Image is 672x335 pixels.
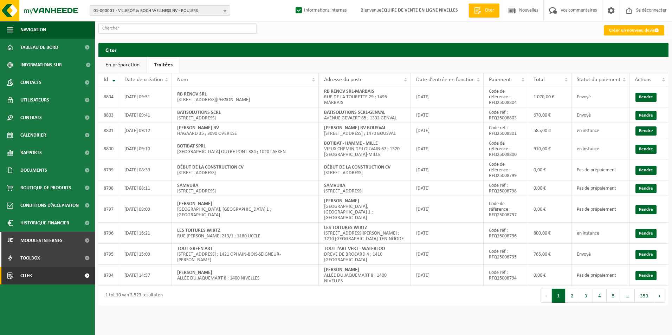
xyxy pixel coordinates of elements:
[177,228,220,233] strong: LES TOITURES WIRTZ
[411,244,484,265] td: [DATE]
[484,244,528,265] td: Code réf : RFQ25008795
[119,244,172,265] td: [DATE] 15:09
[177,77,188,83] span: Nom
[319,223,411,244] td: [STREET_ADDRESS][PERSON_NAME] ; 1210 [GEOGRAPHIC_DATA]-TEN-NOODE
[635,229,657,238] a: Rendre
[577,94,591,100] span: Envoyé
[361,8,458,13] font: Bienvenue
[177,270,212,275] strong: [PERSON_NAME]
[98,23,257,34] input: Chercher
[528,138,571,159] td: 910,00 €
[577,273,616,278] span: Pas de prépaiement
[172,196,318,223] td: [GEOGRAPHIC_DATA], [GEOGRAPHIC_DATA] 1 ; [GEOGRAPHIC_DATA]
[177,125,219,131] strong: [PERSON_NAME] BV
[20,214,69,232] span: Historique financier
[98,244,119,265] td: 8795
[172,265,318,286] td: ALLÉE DU JAQUEMART 8 ; 1400 NIVELLES
[635,93,657,102] a: Rendre
[172,123,318,138] td: HAGAARD 35 ; 3090 OVERIJSE
[604,25,664,35] a: Créer un nouveau devis
[489,77,511,83] span: Paiement
[577,167,616,173] span: Pas de prépaiement
[119,138,172,159] td: [DATE] 09:10
[98,265,119,286] td: 8794
[20,39,58,56] span: Tableau de bord
[20,74,41,91] span: Contacts
[177,183,198,188] strong: SAMVURA
[177,92,207,97] strong: RB RENOV SRL
[484,196,528,223] td: Code de référence : RFQ25008797
[98,223,119,244] td: 8796
[635,111,657,120] a: Rendre
[20,249,40,267] span: Toolbox
[319,138,411,159] td: VIEUX CHEMIN DE LOUVAIN 67 ; 1320 [GEOGRAPHIC_DATA]-MILLE
[90,5,230,16] button: 01-000001 - VILLEROY & BOCH WELLNESS NV - ROULERS
[654,289,665,303] button: Prochain
[172,107,318,123] td: [STREET_ADDRESS]
[534,77,545,83] span: Total
[172,223,318,244] td: RUE [PERSON_NAME] 213/1 ; 1180 UCCLE
[484,138,528,159] td: Code de référence : RFQ25008800
[469,4,499,18] a: Citer
[483,7,496,14] span: Citer
[577,252,591,257] span: Envoyé
[411,196,484,223] td: [DATE]
[566,289,579,303] button: 2
[411,223,484,244] td: [DATE]
[177,110,221,115] strong: BATISOLUTIONS SCRL
[528,159,571,180] td: 0,00 €
[177,201,212,206] strong: [PERSON_NAME]
[528,244,571,265] td: 765,00 €
[20,109,42,126] span: Contrats
[635,289,654,303] button: 353
[172,244,318,265] td: [STREET_ADDRESS] ; 1421 OPHAIN-BOIS-SEIGNEUR-[PERSON_NAME]
[577,113,591,118] span: Envoyé
[104,77,108,83] span: Id
[484,123,528,138] td: Code réf : RFQ25008801
[528,107,571,123] td: 670,00 €
[577,128,599,133] span: en instance
[319,86,411,107] td: RUE DE LA TOURETTE 29 ; 1495 MARBAIS
[20,21,46,39] span: Navigation
[528,223,571,244] td: 800,00 €
[541,289,552,303] button: Précédent
[411,107,484,123] td: [DATE]
[411,180,484,196] td: [DATE]
[635,271,657,280] a: Rendre
[98,180,119,196] td: 8798
[119,180,172,196] td: [DATE] 08:11
[607,289,620,303] button: 5
[324,89,374,94] strong: RB RENOV SRL-MARBAIS
[20,197,79,214] span: Conditions d’acceptation
[177,165,244,170] strong: DÉBUT DE LA CONSTRUCTION CV
[119,265,172,286] td: [DATE] 14:57
[411,159,484,180] td: [DATE]
[528,123,571,138] td: 585,00 €
[552,289,566,303] button: 1
[172,159,318,180] td: [STREET_ADDRESS]
[635,250,657,259] a: Rendre
[98,159,119,180] td: 8799
[635,126,657,136] a: Rendre
[577,77,620,83] span: Statut du paiement
[98,43,668,57] h2: Citer
[593,289,607,303] button: 4
[20,144,42,162] span: Rapports
[177,246,213,251] strong: TOUT GREEN ART
[172,138,318,159] td: [GEOGRAPHIC_DATA] OUTRE PONT 384 ; 1020 LAEKEN
[93,6,221,16] span: 01-000001 - VILLEROY & BOCH WELLNESS NV - ROULERS
[416,77,474,83] span: Date d’entrée en fonction
[294,5,347,16] label: Informations internes
[528,196,571,223] td: 0,00 €
[324,246,385,251] strong: TOUT L’ART VERT - WATERLOO
[7,232,13,249] span: Je
[119,123,172,138] td: [DATE] 09:12
[324,165,390,170] strong: DÉBUT DE LA CONSTRUCTION CV
[102,289,163,302] div: 1 tot 10 van 3,523 resultaten
[172,86,318,107] td: [STREET_ADDRESS][PERSON_NAME]
[119,86,172,107] td: [DATE] 09:51
[609,28,654,33] font: Créer un nouveau devis
[98,86,119,107] td: 8804
[484,223,528,244] td: Code réf : RFQ25008796
[319,123,411,138] td: [STREET_ADDRESS] ; 1470 BOUSVAL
